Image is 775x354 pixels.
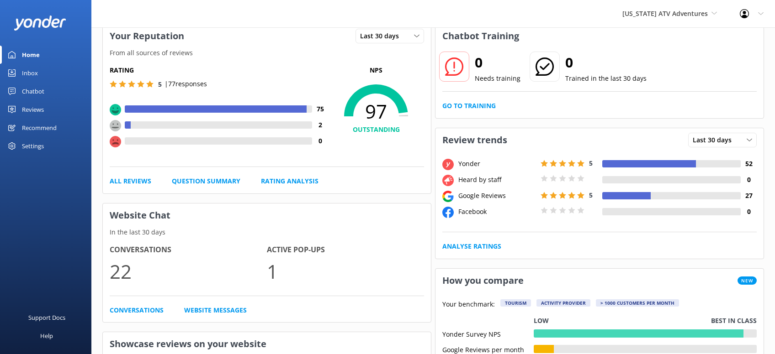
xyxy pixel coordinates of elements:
a: Rating Analysis [261,176,318,186]
h2: 0 [565,52,647,73]
div: Home [22,46,40,64]
div: Google Reviews per month [442,345,534,353]
div: Help [40,327,53,345]
h4: Conversations [110,244,267,256]
h3: Review trends [435,128,514,152]
p: Trained in the last 30 days [565,73,647,83]
div: Google Reviews [456,191,538,201]
span: [US_STATE] ATV Adventures [622,9,708,18]
p: Low [534,316,549,326]
img: yonder-white-logo.png [14,16,66,31]
div: Reviews [22,100,44,119]
span: Last 30 days [693,135,737,145]
h3: Chatbot Training [435,24,526,48]
a: Conversations [110,305,164,315]
h4: 27 [741,191,757,201]
a: All Reviews [110,176,151,186]
div: Support Docs [28,308,65,327]
h4: 2 [312,120,328,130]
div: Heard by staff [456,175,538,185]
p: NPS [328,65,424,75]
h4: 0 [741,175,757,185]
span: 5 [158,80,162,88]
p: | 77 responses [165,79,207,89]
div: Activity Provider [536,299,590,307]
span: 5 [589,191,593,199]
h4: OUTSTANDING [328,125,424,135]
div: > 1000 customers per month [596,299,679,307]
a: Website Messages [184,305,247,315]
h3: Your Reputation [103,24,191,48]
h3: Website Chat [103,203,431,227]
div: Yonder Survey NPS [442,329,534,338]
div: Facebook [456,207,538,217]
span: Last 30 days [360,31,404,41]
div: Settings [22,137,44,155]
p: Your benchmark: [442,299,495,310]
p: 1 [267,256,424,286]
p: Best in class [711,316,757,326]
a: Analyse Ratings [442,241,501,251]
span: New [738,276,757,285]
div: Recommend [22,119,57,137]
div: Tourism [500,299,531,307]
span: 5 [589,159,593,167]
div: Yonder [456,159,538,169]
h4: Active Pop-ups [267,244,424,256]
span: 97 [328,100,424,123]
p: In the last 30 days [103,227,431,237]
a: Question Summary [172,176,240,186]
h4: 0 [741,207,757,217]
a: Go to Training [442,101,496,111]
div: Inbox [22,64,38,82]
div: Chatbot [22,82,44,100]
h3: How you compare [435,269,531,292]
h2: 0 [475,52,520,73]
p: Needs training [475,73,520,83]
p: From all sources of reviews [103,48,431,58]
h4: 52 [741,159,757,169]
p: 22 [110,256,267,286]
h4: 75 [312,104,328,114]
h4: 0 [312,136,328,146]
h5: Rating [110,65,328,75]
